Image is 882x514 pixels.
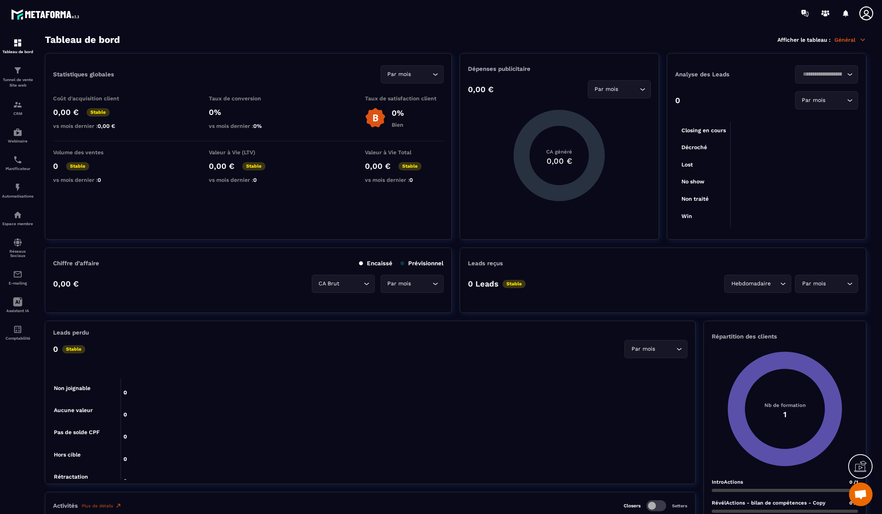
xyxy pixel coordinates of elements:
span: Par mois [800,279,827,288]
span: Hebdomadaire [729,279,772,288]
p: Automatisations [2,194,33,198]
input: Search for option [800,70,845,79]
p: Afficher le tableau : [777,37,830,43]
a: social-networksocial-networkRéseaux Sociaux [2,232,33,264]
p: 0% [392,108,404,118]
span: 0 [253,177,257,183]
span: Par mois [386,279,413,288]
p: 0,00 € [468,85,493,94]
a: Assistant IA [2,291,33,319]
p: Espace membre [2,222,33,226]
p: Leads reçus [468,260,503,267]
a: Plus de détails [82,503,122,509]
img: formation [13,66,22,75]
a: accountantaccountantComptabilité [2,319,33,346]
span: Par mois [630,345,657,353]
p: Tableau de bord [2,50,33,54]
p: vs mois dernier : [53,123,132,129]
p: Setters [672,503,687,508]
p: 0 Leads [468,279,499,288]
img: scheduler [13,155,22,165]
p: Général [834,36,866,43]
div: Ouvrir le chat [849,483,873,506]
tspan: Non joignable [54,385,90,392]
a: automationsautomationsWebinaire [2,122,33,149]
p: Stable [398,162,422,170]
img: formation [13,38,22,48]
img: formation [13,100,22,109]
input: Search for option [827,279,845,288]
p: Analyse des Leads [675,71,767,78]
p: Stable [87,108,110,116]
div: Search for option [588,80,651,98]
p: Valeur à Vie Total [365,149,444,155]
p: 0,00 € [53,107,79,117]
input: Search for option [413,70,431,79]
p: 0% [209,107,287,117]
p: Comptabilité [2,336,33,340]
tspan: Décroché [681,144,707,150]
p: Encaissé [359,260,392,267]
div: Search for option [795,91,858,109]
span: Par mois [593,85,620,94]
img: automations [13,128,22,137]
p: Stable [242,162,265,170]
span: 0% [253,123,262,129]
p: vs mois dernier : [365,177,444,183]
img: accountant [13,325,22,334]
div: Search for option [724,275,791,293]
p: Taux de satisfaction client [365,95,444,102]
tspan: No show [681,178,705,185]
p: Coût d'acquisition client [53,95,132,102]
span: Par mois [386,70,413,79]
div: Search for option [381,65,444,83]
a: formationformationCRM [2,94,33,122]
p: Statistiques globales [53,71,114,78]
a: formationformationTunnel de vente Site web [2,60,33,94]
img: social-network [13,238,22,247]
tspan: Win [681,213,692,219]
a: schedulerschedulerPlanificateur [2,149,33,177]
p: 0,00 € [209,161,234,171]
p: Valeur à Vie (LTV) [209,149,287,155]
p: 0 [53,161,58,171]
h3: Tableau de bord [45,34,120,45]
div: Search for option [795,275,858,293]
span: 0 [409,177,413,183]
p: Webinaire [2,139,33,143]
p: Tunnel de vente Site web [2,77,33,88]
input: Search for option [413,279,431,288]
tspan: Rétractation [54,473,88,480]
p: Dépenses publicitaire [468,65,651,72]
img: logo [11,7,82,22]
input: Search for option [772,279,778,288]
tspan: Pas de solde CPF [54,429,100,435]
input: Search for option [657,345,674,353]
img: b-badge-o.b3b20ee6.svg [365,107,386,128]
p: Stable [62,345,85,353]
span: 0 /1 [849,479,858,485]
p: vs mois dernier : [209,177,287,183]
p: CRM [2,111,33,116]
p: vs mois dernier : [53,177,132,183]
p: Chiffre d’affaire [53,260,99,267]
p: Répartition des clients [712,333,858,340]
p: 0 [675,96,680,105]
p: Stable [66,162,89,170]
p: 0,00 € [53,279,79,288]
span: Par mois [800,96,827,105]
div: Search for option [312,275,375,293]
img: email [13,270,22,279]
p: Closers [624,503,641,508]
p: vs mois dernier : [209,123,287,129]
p: RévélActions - bilan de compétences - Copy [712,500,825,506]
img: automations [13,183,22,192]
p: Taux de conversion [209,95,287,102]
tspan: Hors cible [54,451,81,458]
span: 0 [98,177,101,183]
a: automationsautomationsEspace membre [2,204,33,232]
p: 0,00 € [365,161,390,171]
p: Activités [53,502,78,509]
p: 0 [53,344,58,354]
p: Bien [392,122,404,128]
